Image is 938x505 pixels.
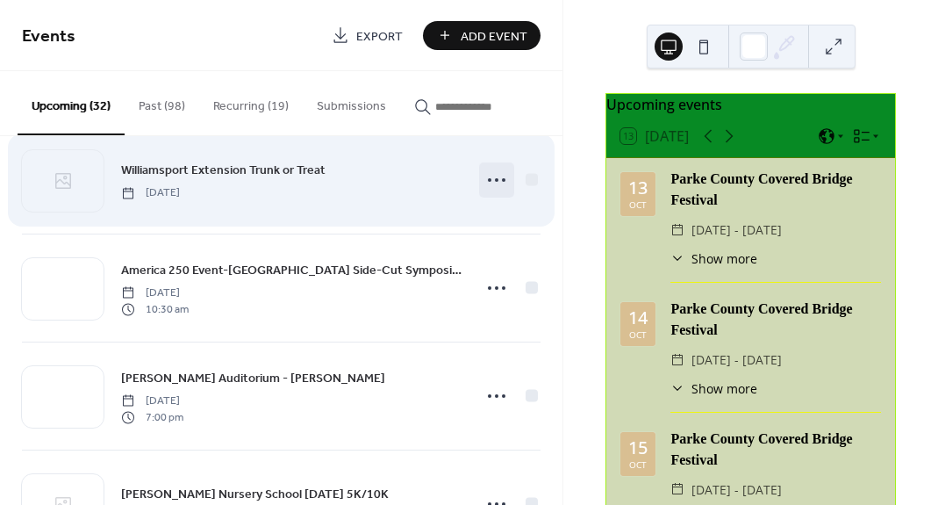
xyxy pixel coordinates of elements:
[691,220,782,241] span: [DATE] - [DATE]
[670,480,684,501] div: ​
[628,309,648,327] div: 14
[125,71,199,133] button: Past (98)
[691,249,757,268] span: Show more
[670,350,684,371] div: ​
[670,220,684,241] div: ​
[606,94,895,115] div: Upcoming events
[628,439,648,457] div: 15
[121,285,189,301] span: [DATE]
[461,27,527,46] span: Add Event
[199,71,303,133] button: Recurring (19)
[121,486,389,504] span: [PERSON_NAME] Nursery School [DATE] 5K/10K
[670,379,757,398] button: ​Show more
[121,185,180,201] span: [DATE]
[121,484,389,504] a: [PERSON_NAME] Nursery School [DATE] 5K/10K
[121,368,385,388] a: [PERSON_NAME] Auditorium - [PERSON_NAME]
[356,27,403,46] span: Export
[121,160,326,180] a: Williamsport Extension Trunk or Treat
[628,179,648,197] div: 13
[303,71,400,133] button: Submissions
[22,19,75,54] span: Events
[121,409,183,425] span: 7:00 pm
[691,350,782,371] span: [DATE] - [DATE]
[629,330,647,339] div: Oct
[121,370,385,388] span: [PERSON_NAME] Auditorium - [PERSON_NAME]
[629,200,647,209] div: Oct
[670,429,881,471] div: Parke County Covered Bridge Festival
[319,21,416,50] a: Export
[691,480,782,501] span: [DATE] - [DATE]
[670,249,757,268] button: ​Show more
[670,379,684,398] div: ​
[691,379,757,398] span: Show more
[629,460,647,469] div: Oct
[423,21,541,50] button: Add Event
[670,169,881,211] div: Parke County Covered Bridge Festival
[18,71,125,135] button: Upcoming (32)
[121,393,183,409] span: [DATE]
[670,299,881,341] div: Parke County Covered Bridge Festival
[670,249,684,268] div: ​
[121,301,189,317] span: 10:30 am
[121,162,326,180] span: Williamsport Extension Trunk or Treat
[121,260,462,280] a: America 250 Event-[GEOGRAPHIC_DATA] Side-Cut Symposium
[121,262,462,280] span: America 250 Event-[GEOGRAPHIC_DATA] Side-Cut Symposium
